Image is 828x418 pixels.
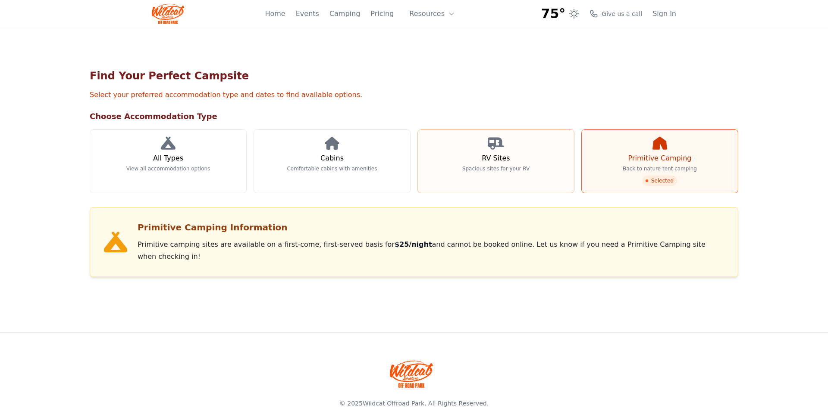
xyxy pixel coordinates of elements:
[287,165,377,172] p: Comfortable cabins with amenities
[590,9,642,18] a: Give us a call
[90,129,247,193] a: All Types View all accommodation options
[581,129,738,193] a: Primitive Camping Back to nature tent camping Selected
[643,176,677,186] span: Selected
[126,165,210,172] p: View all accommodation options
[90,110,738,123] h2: Choose Accommodation Type
[370,9,394,19] a: Pricing
[541,6,566,22] span: 75°
[138,221,724,233] h3: Primitive Camping Information
[462,165,530,172] p: Spacious sites for your RV
[153,153,183,163] h3: All Types
[296,9,319,19] a: Events
[339,400,489,407] span: © 2025 . All Rights Reserved.
[152,3,184,24] img: Wildcat Logo
[417,129,574,193] a: RV Sites Spacious sites for your RV
[320,153,344,163] h3: Cabins
[363,400,424,407] a: Wildcat Offroad Park
[395,240,432,248] strong: $25/night
[329,9,360,19] a: Camping
[652,9,676,19] a: Sign In
[90,69,738,83] h1: Find Your Perfect Campsite
[628,153,692,163] h3: Primitive Camping
[404,5,460,22] button: Resources
[623,165,697,172] p: Back to nature tent camping
[254,129,411,193] a: Cabins Comfortable cabins with amenities
[90,90,738,100] p: Select your preferred accommodation type and dates to find available options.
[265,9,285,19] a: Home
[138,239,724,263] div: Primitive camping sites are available on a first-come, first-served basis for and cannot be booke...
[390,360,433,388] img: Wildcat Offroad park
[602,9,642,18] span: Give us a call
[482,153,510,163] h3: RV Sites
